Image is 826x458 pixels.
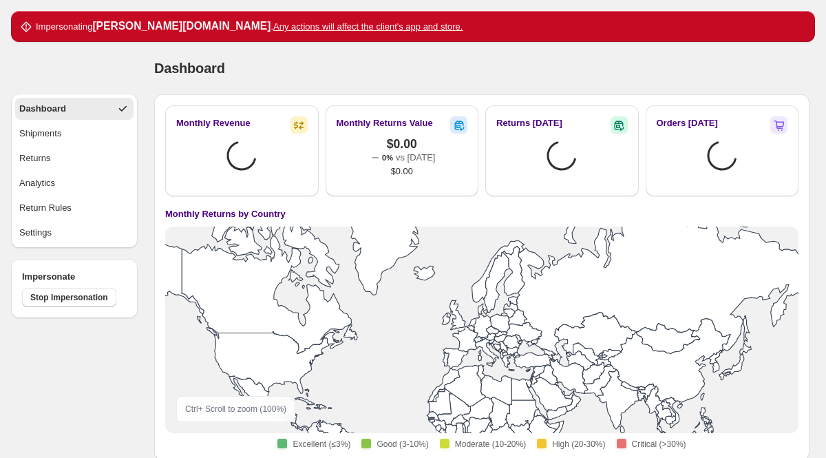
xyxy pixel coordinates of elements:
[92,20,271,32] strong: [PERSON_NAME][DOMAIN_NAME]
[396,151,436,165] p: vs [DATE]
[455,439,526,450] span: Moderate (10-20%)
[165,207,286,221] h4: Monthly Returns by Country
[337,116,433,130] h2: Monthly Returns Value
[19,152,51,165] div: Returns
[273,21,463,32] u: Any actions will affect the client's app and store.
[30,292,108,303] span: Stop Impersonation
[293,439,350,450] span: Excellent (≤3%)
[15,98,134,120] button: Dashboard
[19,127,61,140] div: Shipments
[36,19,463,34] p: Impersonating .
[15,197,134,219] button: Return Rules
[552,439,605,450] span: High (20-30%)
[19,102,66,116] div: Dashboard
[19,226,52,240] div: Settings
[19,176,55,190] div: Analytics
[15,172,134,194] button: Analytics
[377,439,428,450] span: Good (3-10%)
[496,116,562,130] h2: Returns [DATE]
[632,439,686,450] span: Critical (>30%)
[154,61,225,76] span: Dashboard
[15,123,134,145] button: Shipments
[391,165,413,178] span: $0.00
[15,147,134,169] button: Returns
[382,154,393,162] span: 0%
[22,270,127,284] h4: Impersonate
[176,116,251,130] h2: Monthly Revenue
[22,288,116,307] button: Stop Impersonation
[387,137,417,151] span: $0.00
[19,201,72,215] div: Return Rules
[657,116,718,130] h2: Orders [DATE]
[176,396,295,422] div: Ctrl + Scroll to zoom ( 100 %)
[15,222,134,244] button: Settings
